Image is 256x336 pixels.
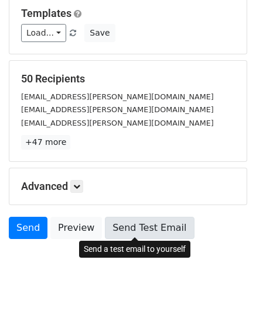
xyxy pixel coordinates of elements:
iframe: Chat Widget [197,280,256,336]
small: [EMAIL_ADDRESS][PERSON_NAME][DOMAIN_NAME] [21,92,214,101]
small: [EMAIL_ADDRESS][PERSON_NAME][DOMAIN_NAME] [21,105,214,114]
a: Send Test Email [105,217,194,239]
a: Load... [21,24,66,42]
a: Preview [50,217,102,239]
a: Send [9,217,47,239]
div: Widget de chat [197,280,256,336]
small: [EMAIL_ADDRESS][PERSON_NAME][DOMAIN_NAME] [21,119,214,127]
a: +47 more [21,135,70,150]
h5: Advanced [21,180,235,193]
div: Send a test email to yourself [79,241,190,258]
a: Templates [21,7,71,19]
h5: 50 Recipients [21,72,235,85]
button: Save [84,24,115,42]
